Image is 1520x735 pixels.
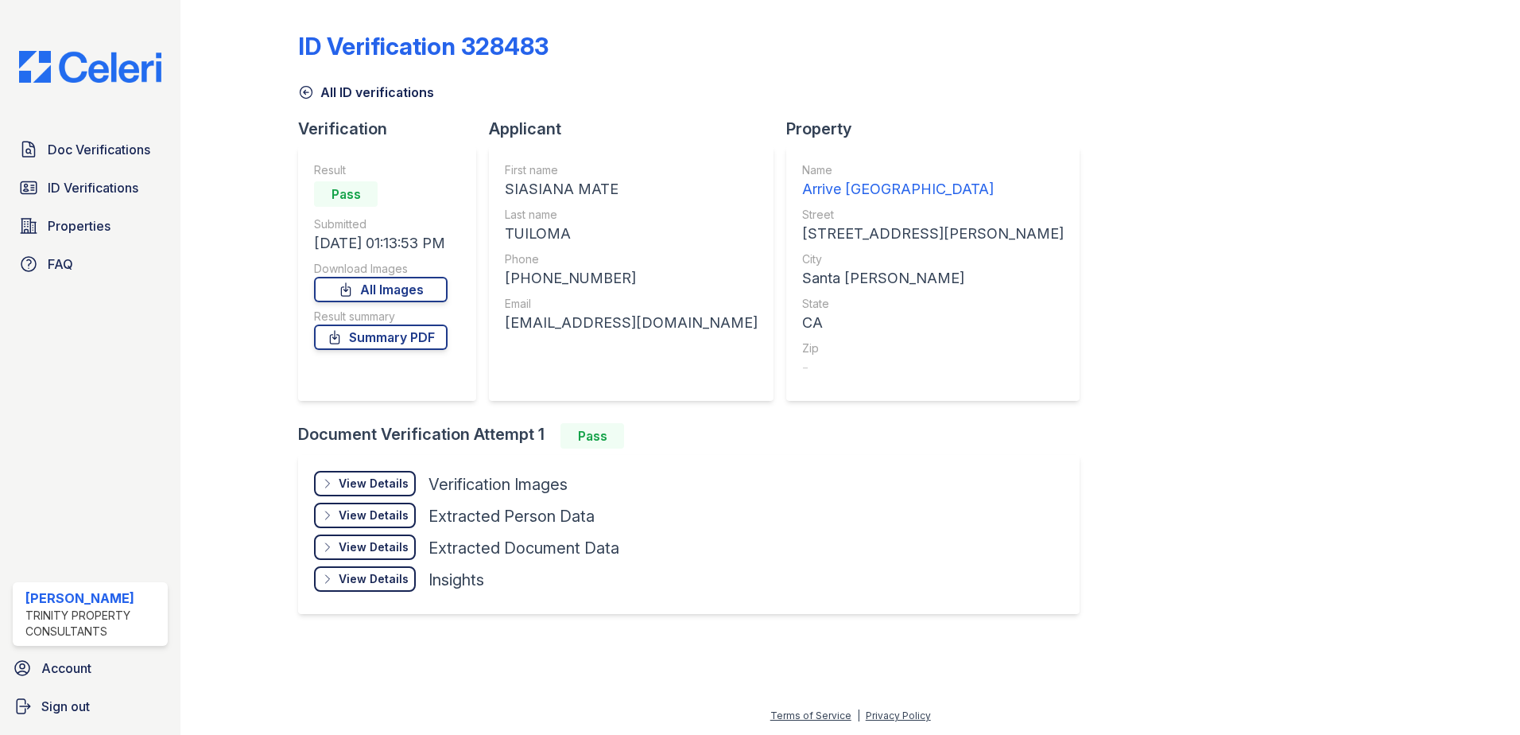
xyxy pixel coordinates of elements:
[802,296,1064,312] div: State
[298,423,1092,449] div: Document Verification Attempt 1
[314,232,448,255] div: [DATE] 01:13:53 PM
[314,216,448,232] div: Submitted
[505,296,758,312] div: Email
[339,571,409,587] div: View Details
[802,356,1064,379] div: -
[786,118,1092,140] div: Property
[505,267,758,290] div: [PHONE_NUMBER]
[314,162,448,178] div: Result
[428,473,568,496] div: Verification Images
[13,172,168,204] a: ID Verifications
[802,312,1064,334] div: CA
[339,507,409,523] div: View Details
[25,589,161,608] div: [PERSON_NAME]
[48,255,73,274] span: FAQ
[857,710,860,721] div: |
[339,539,409,555] div: View Details
[802,178,1064,200] div: Arrive [GEOGRAPHIC_DATA]
[6,690,174,722] a: Sign out
[13,134,168,165] a: Doc Verifications
[298,32,549,60] div: ID Verification 328483
[770,710,851,721] a: Terms of Service
[298,118,489,140] div: Verification
[802,251,1064,267] div: City
[802,162,1064,178] div: Name
[6,51,174,83] img: CE_Logo_Blue-a8612792a0a2168367f1c8372b55b34899dd931a85d93a1a3d3e32e68fde9ad4.png
[505,178,758,200] div: SIASIANA MATE
[802,162,1064,200] a: Name Arrive [GEOGRAPHIC_DATA]
[314,277,448,302] a: All Images
[802,267,1064,290] div: Santa [PERSON_NAME]
[25,608,161,640] div: Trinity Property Consultants
[428,569,484,591] div: Insights
[489,118,786,140] div: Applicant
[802,340,1064,356] div: Zip
[505,162,758,178] div: First name
[428,537,619,559] div: Extracted Document Data
[13,210,168,242] a: Properties
[41,697,90,716] span: Sign out
[41,659,91,678] span: Account
[802,207,1064,223] div: Street
[802,223,1064,245] div: [STREET_ADDRESS][PERSON_NAME]
[428,505,595,527] div: Extracted Person Data
[505,312,758,334] div: [EMAIL_ADDRESS][DOMAIN_NAME]
[560,423,624,449] div: Pass
[314,181,378,207] div: Pass
[314,309,448,325] div: Result summary
[13,248,168,280] a: FAQ
[48,216,111,235] span: Properties
[505,207,758,223] div: Last name
[339,476,409,492] div: View Details
[314,325,448,350] a: Summary PDF
[505,223,758,245] div: TUILOMA
[505,251,758,267] div: Phone
[6,652,174,684] a: Account
[866,710,931,721] a: Privacy Policy
[48,140,150,159] span: Doc Verifications
[1453,671,1504,719] iframe: chat widget
[298,83,434,102] a: All ID verifications
[48,178,138,197] span: ID Verifications
[314,261,448,277] div: Download Images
